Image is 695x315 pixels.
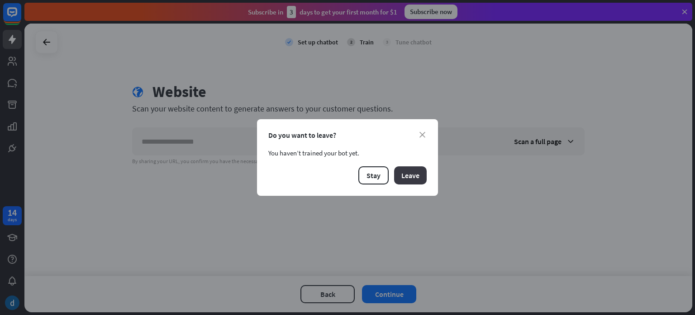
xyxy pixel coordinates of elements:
div: Do you want to leave? [268,131,427,140]
button: Leave [394,166,427,184]
i: close [419,132,425,138]
div: You haven’t trained your bot yet. [268,149,427,157]
button: Open LiveChat chat widget [7,4,34,31]
button: Stay [358,166,389,184]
